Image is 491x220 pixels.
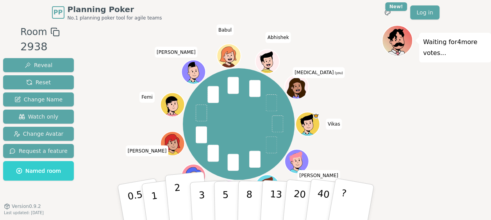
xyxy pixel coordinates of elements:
button: Version0.9.2 [4,203,41,209]
span: Vikas is the host [313,113,319,119]
span: (you) [334,71,343,75]
span: Version 0.9.2 [12,203,41,209]
span: Click to change your name [293,67,345,78]
span: Click to change your name [155,47,198,58]
button: Watch only [3,110,74,124]
button: Named room [3,161,74,181]
button: New! [380,5,395,20]
button: Reveal [3,58,74,72]
span: Watch only [19,113,59,121]
span: Click to change your name [326,119,342,130]
span: Change Name [14,96,62,103]
span: Named room [16,167,61,175]
span: Last updated: [DATE] [4,211,44,215]
span: Click to change your name [265,32,291,43]
a: PPPlanning PokerNo.1 planning poker tool for agile teams [52,4,162,21]
span: Room [20,25,47,39]
span: Planning Poker [68,4,162,15]
span: Click to change your name [139,92,155,103]
button: Click to change your avatar [285,76,308,98]
span: Click to change your name [126,145,169,156]
div: New! [385,2,407,11]
span: Click to change your name [297,170,340,181]
a: Log in [410,5,439,20]
button: Reset [3,75,74,89]
button: Change Name [3,92,74,106]
span: Click to change your name [216,24,234,35]
div: 2938 [20,39,59,55]
button: Change Avatar [3,127,74,141]
button: Request a feature [3,144,74,158]
span: Change Avatar [14,130,64,138]
span: No.1 planning poker tool for agile teams [68,15,162,21]
span: Reset [26,78,51,86]
p: Waiting for 4 more votes... [423,37,487,59]
span: Request a feature [9,147,68,155]
span: PP [54,8,62,17]
span: Reveal [25,61,52,69]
